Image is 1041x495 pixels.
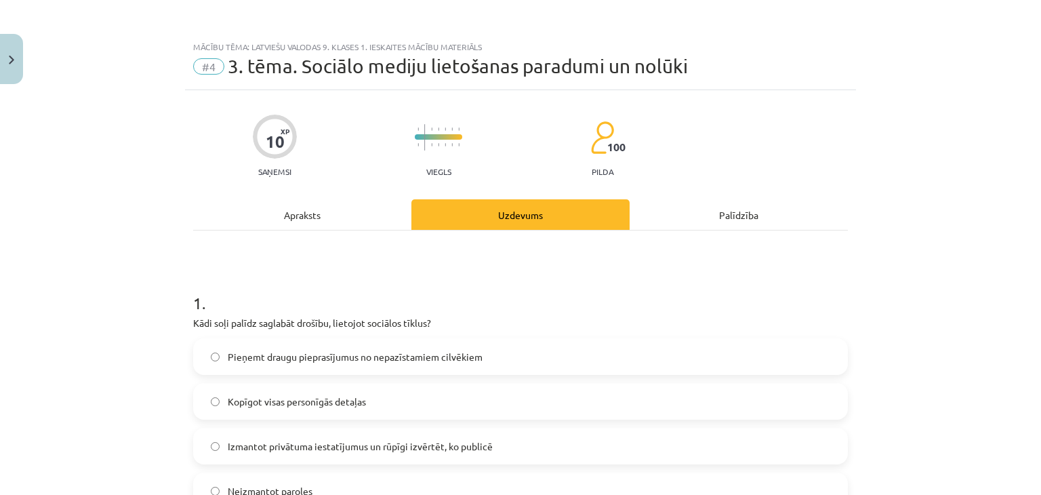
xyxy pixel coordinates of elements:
p: pilda [592,167,613,176]
span: Pieņemt draugu pieprasījumus no nepazīstamiem cilvēkiem [228,350,483,364]
img: icon-close-lesson-0947bae3869378f0d4975bcd49f059093ad1ed9edebbc8119c70593378902aed.svg [9,56,14,64]
img: students-c634bb4e5e11cddfef0936a35e636f08e4e9abd3cc4e673bd6f9a4125e45ecb1.svg [590,121,614,155]
img: icon-long-line-d9ea69661e0d244f92f715978eff75569469978d946b2353a9bb055b3ed8787d.svg [424,124,426,151]
img: icon-short-line-57e1e144782c952c97e751825c79c345078a6d821885a25fce030b3d8c18986b.svg [431,127,432,131]
div: Uzdevums [411,199,630,230]
span: Kopīgot visas personīgās detaļas [228,395,366,409]
p: Kādi soļi palīdz saglabāt drošību, lietojot sociālos tīklus? [193,316,848,330]
img: icon-short-line-57e1e144782c952c97e751825c79c345078a6d821885a25fce030b3d8c18986b.svg [451,143,453,146]
img: icon-short-line-57e1e144782c952c97e751825c79c345078a6d821885a25fce030b3d8c18986b.svg [438,143,439,146]
p: Saņemsi [253,167,297,176]
img: icon-short-line-57e1e144782c952c97e751825c79c345078a6d821885a25fce030b3d8c18986b.svg [445,127,446,131]
span: 100 [607,141,626,153]
img: icon-short-line-57e1e144782c952c97e751825c79c345078a6d821885a25fce030b3d8c18986b.svg [445,143,446,146]
img: icon-short-line-57e1e144782c952c97e751825c79c345078a6d821885a25fce030b3d8c18986b.svg [417,143,419,146]
div: Apraksts [193,199,411,230]
img: icon-short-line-57e1e144782c952c97e751825c79c345078a6d821885a25fce030b3d8c18986b.svg [458,143,460,146]
img: icon-short-line-57e1e144782c952c97e751825c79c345078a6d821885a25fce030b3d8c18986b.svg [431,143,432,146]
p: Viegls [426,167,451,176]
span: Izmantot privātuma iestatījumus un rūpīgi izvērtēt, ko publicē [228,439,493,454]
div: Palīdzība [630,199,848,230]
img: icon-short-line-57e1e144782c952c97e751825c79c345078a6d821885a25fce030b3d8c18986b.svg [451,127,453,131]
div: Mācību tēma: Latviešu valodas 9. klases 1. ieskaites mācību materiāls [193,42,848,52]
input: Izmantot privātuma iestatījumus un rūpīgi izvērtēt, ko publicē [211,442,220,451]
input: Kopīgot visas personīgās detaļas [211,397,220,406]
span: 3. tēma. Sociālo mediju lietošanas paradumi un nolūki [228,55,688,77]
h1: 1 . [193,270,848,312]
div: 10 [266,132,285,151]
img: icon-short-line-57e1e144782c952c97e751825c79c345078a6d821885a25fce030b3d8c18986b.svg [438,127,439,131]
span: #4 [193,58,224,75]
img: icon-short-line-57e1e144782c952c97e751825c79c345078a6d821885a25fce030b3d8c18986b.svg [417,127,419,131]
span: XP [281,127,289,135]
input: Pieņemt draugu pieprasījumus no nepazīstamiem cilvēkiem [211,353,220,361]
img: icon-short-line-57e1e144782c952c97e751825c79c345078a6d821885a25fce030b3d8c18986b.svg [458,127,460,131]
